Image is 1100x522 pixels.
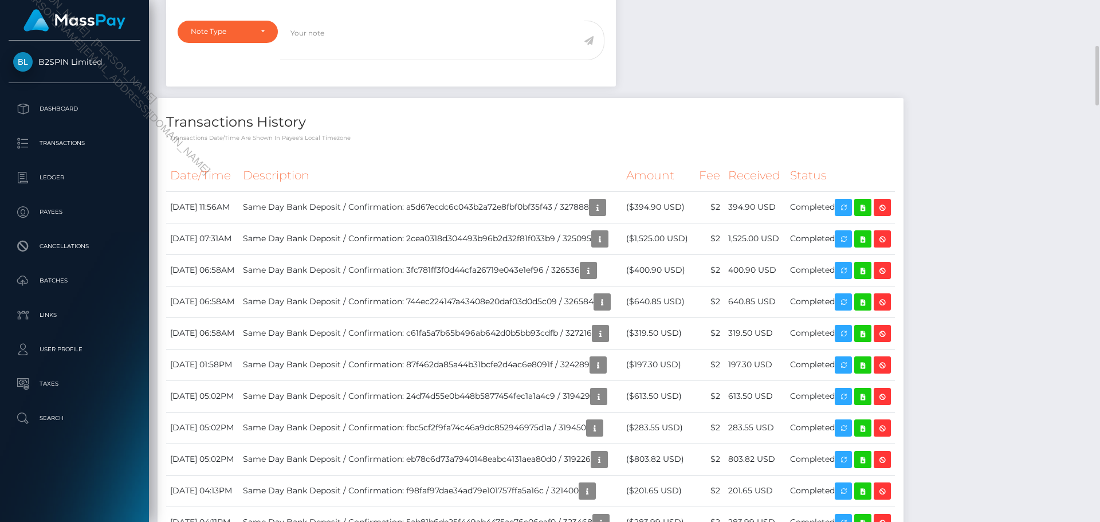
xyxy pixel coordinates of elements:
a: Batches [9,266,140,295]
a: Links [9,301,140,329]
td: Same Day Bank Deposit / Confirmation: 744ec224147a43408e20daf03d0d5c09 / 326584 [239,286,622,317]
td: 803.82 USD [724,443,786,475]
td: Completed [786,223,895,254]
td: Completed [786,349,895,380]
td: Same Day Bank Deposit / Confirmation: 24d74d55e0b448b5877454fec1a1a4c9 / 319429 [239,380,622,412]
td: 394.90 USD [724,191,786,223]
th: Date/Time [166,160,239,191]
img: B2SPIN Limited [13,52,33,72]
p: Ledger [13,169,136,186]
td: Completed [786,191,895,223]
p: Links [13,307,136,324]
td: $2 [695,254,724,286]
td: Completed [786,254,895,286]
td: 640.85 USD [724,286,786,317]
td: Completed [786,380,895,412]
td: $2 [695,475,724,507]
td: Completed [786,443,895,475]
td: [DATE] 05:02PM [166,443,239,475]
td: ($400.90 USD) [622,254,695,286]
td: Completed [786,475,895,507]
td: Completed [786,412,895,443]
td: $2 [695,443,724,475]
a: Search [9,404,140,433]
td: ($1,525.00 USD) [622,223,695,254]
a: Transactions [9,129,140,158]
p: Payees [13,203,136,221]
p: User Profile [13,341,136,358]
h4: Transactions History [166,112,895,132]
p: Taxes [13,375,136,393]
td: $2 [695,380,724,412]
p: Transactions [13,135,136,152]
p: * Transactions date/time are shown in payee's local timezone [166,134,895,142]
p: Dashboard [13,100,136,117]
td: 319.50 USD [724,317,786,349]
td: Same Day Bank Deposit / Confirmation: a5d67ecdc6c043b2a72e8fbf0bf35f43 / 327888 [239,191,622,223]
td: 400.90 USD [724,254,786,286]
td: $2 [695,317,724,349]
th: Description [239,160,622,191]
td: [DATE] 05:02PM [166,380,239,412]
td: Same Day Bank Deposit / Confirmation: fbc5cf2f9fa74c46a9dc852946975d1a / 319450 [239,412,622,443]
span: B2SPIN Limited [9,57,140,67]
td: [DATE] 01:58PM [166,349,239,380]
td: 613.50 USD [724,380,786,412]
td: 197.30 USD [724,349,786,380]
td: $2 [695,191,724,223]
img: MassPay Logo [23,9,125,32]
button: Note Type [178,21,278,42]
td: [DATE] 06:58AM [166,254,239,286]
td: [DATE] 07:31AM [166,223,239,254]
a: Payees [9,198,140,226]
a: Ledger [9,163,140,192]
th: Received [724,160,786,191]
td: Same Day Bank Deposit / Confirmation: c61fa5a7b65b496ab642d0b5bb93cdfb / 327216 [239,317,622,349]
th: Amount [622,160,695,191]
p: Batches [13,272,136,289]
td: [DATE] 06:58AM [166,317,239,349]
td: ($201.65 USD) [622,475,695,507]
p: Search [13,410,136,427]
td: 283.55 USD [724,412,786,443]
td: $2 [695,349,724,380]
td: $2 [695,286,724,317]
td: [DATE] 06:58AM [166,286,239,317]
a: Dashboard [9,95,140,123]
td: $2 [695,412,724,443]
td: ($394.90 USD) [622,191,695,223]
td: ($640.85 USD) [622,286,695,317]
td: ($613.50 USD) [622,380,695,412]
p: Cancellations [13,238,136,255]
td: [DATE] 04:13PM [166,475,239,507]
th: Status [786,160,895,191]
td: Same Day Bank Deposit / Confirmation: f98faf97dae34ad79e101757ffa5a16c / 321400 [239,475,622,507]
td: [DATE] 11:56AM [166,191,239,223]
td: ($803.82 USD) [622,443,695,475]
a: Cancellations [9,232,140,261]
a: Taxes [9,370,140,398]
td: ($319.50 USD) [622,317,695,349]
td: ($197.30 USD) [622,349,695,380]
th: Fee [695,160,724,191]
td: Completed [786,286,895,317]
td: Completed [786,317,895,349]
td: 1,525.00 USD [724,223,786,254]
td: Same Day Bank Deposit / Confirmation: 87f462da85a44b31bcfe2d4ac6e8091f / 324289 [239,349,622,380]
a: User Profile [9,335,140,364]
td: [DATE] 05:02PM [166,412,239,443]
td: 201.65 USD [724,475,786,507]
td: $2 [695,223,724,254]
td: Same Day Bank Deposit / Confirmation: 3fc781ff3f0d44cfa26719e043e1ef96 / 326536 [239,254,622,286]
td: Same Day Bank Deposit / Confirmation: eb78c6d73a7940148eabc4131aea80d0 / 319226 [239,443,622,475]
td: ($283.55 USD) [622,412,695,443]
div: Note Type [191,27,252,36]
td: Same Day Bank Deposit / Confirmation: 2cea0318d304493b96b2d32f81f033b9 / 325095 [239,223,622,254]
